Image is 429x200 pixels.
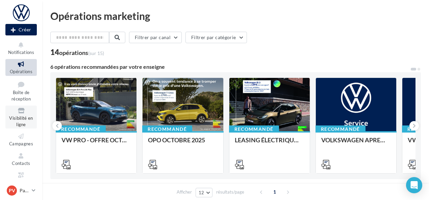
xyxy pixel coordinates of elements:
[56,125,106,133] div: Recommandé
[5,59,37,76] a: Opérations
[20,187,29,194] p: Partenaire VW
[8,50,34,55] span: Notifications
[88,50,104,56] span: (sur 15)
[321,137,391,150] div: VOLKSWAGEN APRES-VENTE
[10,69,32,74] span: Opérations
[61,137,131,150] div: VW PRO - OFFRE OCTOBRE 25
[9,187,15,194] span: PV
[50,49,104,56] div: 14
[59,50,104,56] div: opérations
[5,24,37,35] button: Créer
[142,125,192,133] div: Recommandé
[5,24,37,35] div: Nouvelle campagne
[5,131,37,148] a: Campagnes
[185,32,247,43] button: Filtrer par catégorie
[177,189,192,195] span: Afficher
[196,188,213,197] button: 12
[5,40,37,56] button: Notifications
[5,106,37,128] a: Visibilité en ligne
[129,32,182,43] button: Filtrer par canal
[5,151,37,167] a: Contacts
[216,189,244,195] span: résultats/page
[5,170,37,187] a: Médiathèque
[11,90,31,102] span: Boîte de réception
[5,184,37,197] a: PV Partenaire VW
[50,64,410,69] div: 6 opérations recommandées par votre enseigne
[316,125,365,133] div: Recommandé
[229,125,279,133] div: Recommandé
[5,79,37,103] a: Boîte de réception
[235,137,304,150] div: LEASING ÉLECTRIQUE 2025
[269,187,280,197] span: 1
[199,190,204,195] span: 12
[406,177,422,193] div: Open Intercom Messenger
[50,11,421,21] div: Opérations marketing
[148,137,218,150] div: OPO OCTOBRE 2025
[9,141,33,146] span: Campagnes
[9,115,33,127] span: Visibilité en ligne
[12,161,30,166] span: Contacts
